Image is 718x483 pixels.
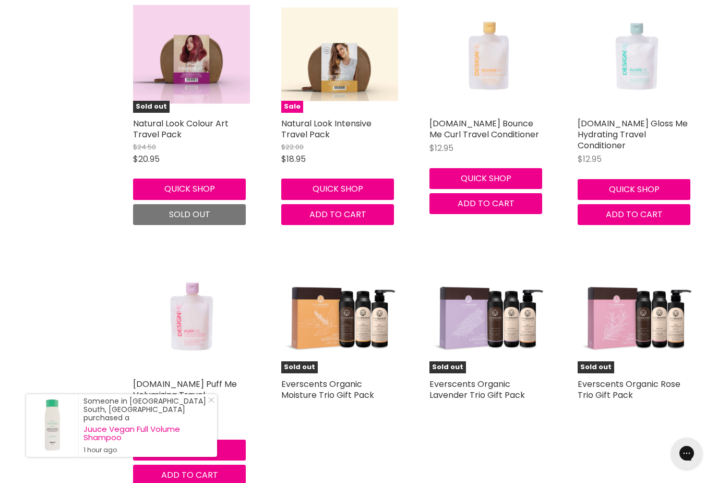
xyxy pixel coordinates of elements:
span: Add to cart [606,208,663,220]
a: Everscents Organic Lavender Trio Gift PackSold out [429,256,546,373]
small: 1 hour ago [83,446,207,454]
span: $18.95 [281,153,306,165]
a: Design.ME Puff Me Volumizing Travel Conditioner [133,256,250,373]
button: Quick shop [133,179,246,199]
a: Natural Look Colour Art Travel Pack [133,117,229,140]
a: Everscents Organic Rose Trio Gift Pack [578,378,680,401]
a: Everscents Organic Moisture Trio Gift PackSold out [281,256,398,373]
button: Quick shop [429,168,542,189]
button: Add to cart [429,193,542,214]
span: Add to cart [309,208,366,220]
span: Add to cart [161,469,218,481]
a: [DOMAIN_NAME] Puff Me Volumizing Travel Conditioner [133,378,237,412]
span: $12.95 [429,142,453,154]
span: Add to cart [458,197,514,209]
span: $20.95 [133,153,160,165]
button: Sold out [133,204,246,225]
div: Someone in [GEOGRAPHIC_DATA] South, [GEOGRAPHIC_DATA] purchased a [83,397,207,454]
a: Everscents Organic Lavender Trio Gift Pack [429,378,525,401]
a: Close Notification [204,397,214,407]
img: Natural Look Intensive Travel Pack [281,8,398,101]
img: Everscents Organic Rose Trio Gift Pack [578,256,695,373]
span: $24.50 [133,142,156,152]
img: Everscents Organic Lavender Trio Gift Pack [429,256,546,373]
a: [DOMAIN_NAME] Gloss Me Hydrating Travel Conditioner [578,117,688,151]
span: $22.00 [281,142,304,152]
a: Visit product page [26,394,78,457]
a: Everscents Organic Rose Trio Gift PackSold out [578,256,695,373]
button: Quick shop [578,179,690,200]
span: Sold out [169,208,210,220]
span: Sold out [578,361,614,373]
svg: Close Icon [208,397,214,403]
a: Juuce Vegan Full Volume Shampoo [83,425,207,442]
iframe: Gorgias live chat messenger [666,434,708,473]
a: Natural Look Intensive Travel Pack [281,117,372,140]
span: Sale [281,101,303,113]
a: [DOMAIN_NAME] Bounce Me Curl Travel Conditioner [429,117,539,140]
button: Add to cart [281,204,394,225]
a: Everscents Organic Moisture Trio Gift Pack [281,378,374,401]
img: Natural Look Colour Art Travel Pack [133,5,250,104]
span: Sold out [429,361,466,373]
button: Quick shop [281,179,394,199]
span: Sold out [133,101,170,113]
button: Add to cart [578,204,690,225]
span: $12.95 [578,153,602,165]
span: Sold out [281,361,318,373]
img: Everscents Organic Moisture Trio Gift Pack [281,256,398,373]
